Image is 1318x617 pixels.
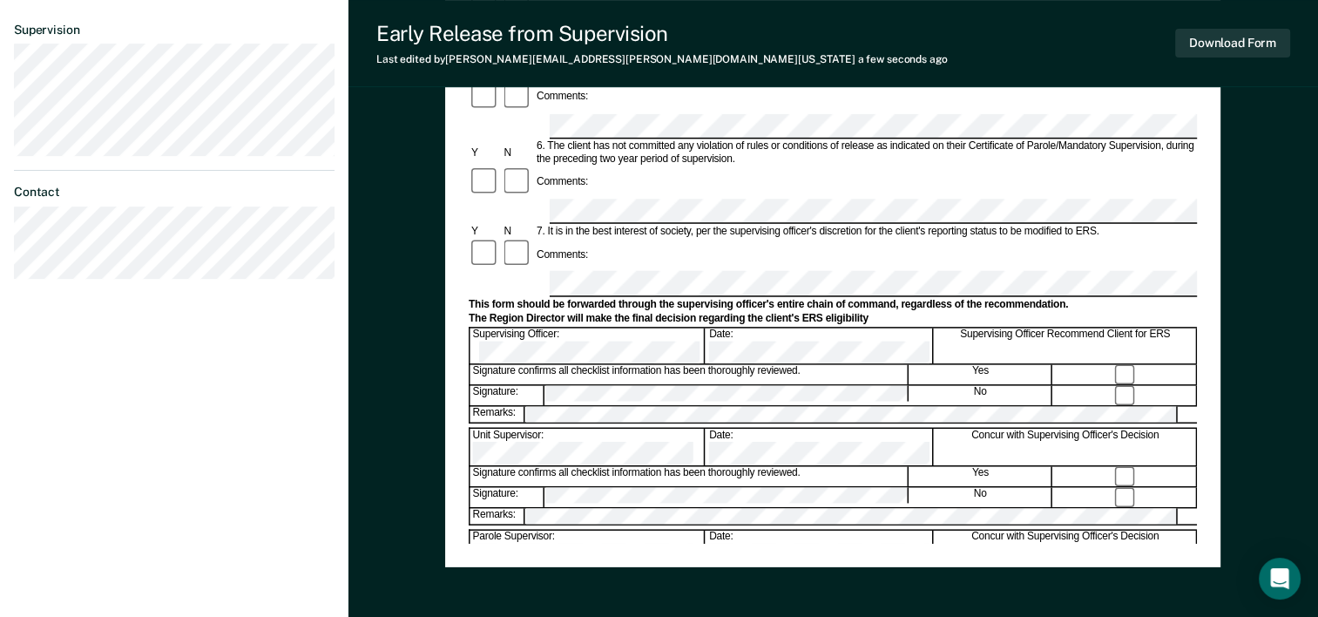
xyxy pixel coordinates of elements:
div: Y [469,146,501,159]
div: Yes [909,467,1052,486]
div: Signature confirms all checklist information has been thoroughly reviewed. [470,467,909,486]
div: Comments: [534,176,591,189]
div: Date: [706,531,933,567]
div: Parole Supervisor: [470,531,706,567]
div: 7. It is in the best interest of society, per the supervising officer's discretion for the client... [534,225,1197,238]
div: Y [469,225,501,238]
div: Remarks: [470,508,526,524]
div: N [502,225,534,238]
div: Concur with Supervising Officer's Decision [935,429,1197,465]
div: No [909,386,1052,405]
div: Unit Supervisor: [470,429,706,465]
div: 6. The client has not committed any violation of rules or conditions of release as indicated on t... [534,139,1197,166]
div: Signature: [470,488,544,507]
div: The Region Director will make the final decision regarding the client's ERS eligibility [469,312,1197,325]
div: Early Release from Supervision [376,21,948,46]
div: Remarks: [470,407,526,423]
div: Comments: [534,91,591,104]
div: Comments: [534,248,591,261]
div: Last edited by [PERSON_NAME][EMAIL_ADDRESS][PERSON_NAME][DOMAIN_NAME][US_STATE] [376,53,948,65]
div: Open Intercom Messenger [1259,558,1301,600]
button: Download Form [1175,29,1290,58]
div: Date: [706,328,933,364]
div: Supervising Officer: [470,328,706,364]
div: Date: [706,429,933,465]
div: No [909,488,1052,507]
div: Yes [909,365,1052,384]
div: Signature confirms all checklist information has been thoroughly reviewed. [470,365,909,384]
div: This form should be forwarded through the supervising officer's entire chain of command, regardle... [469,298,1197,311]
div: N [502,146,534,159]
div: Concur with Supervising Officer's Decision [935,531,1197,567]
span: a few seconds ago [858,53,948,65]
dt: Contact [14,185,335,200]
div: Supervising Officer Recommend Client for ERS [935,328,1197,364]
div: Signature: [470,386,544,405]
dt: Supervision [14,23,335,37]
